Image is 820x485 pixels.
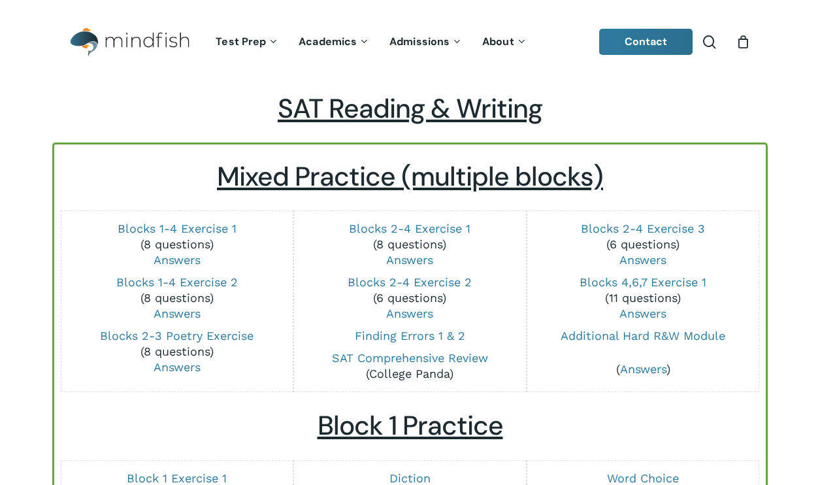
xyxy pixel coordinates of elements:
[386,253,433,267] a: Answers
[154,253,201,267] a: Answers
[620,362,666,376] a: Answers
[332,351,488,365] a: SAT Comprehensive Review
[301,350,519,382] p: (College Panda)
[625,35,668,48] span: Contact
[580,275,706,289] a: Blocks 4,6,7 Exercise 1
[472,37,537,48] a: About
[289,37,380,48] a: Academics
[301,221,519,268] p: (8 questions)
[206,37,289,48] a: Test Prep
[482,35,514,48] span: About
[318,409,503,443] u: Block 1 Practice
[154,307,201,320] a: Answers
[534,275,751,322] p: (11 questions)
[619,307,666,320] a: Answers
[349,222,470,235] a: Blocks 2-4 Exercise 1
[355,329,465,343] a: Finding Errors 1 & 2
[100,329,254,343] a: Blocks 2-3 Poetry Exercise
[389,471,431,485] a: Diction
[206,18,536,67] nav: Main Menu
[116,275,238,289] a: Blocks 1-4 Exercise 2
[599,29,693,55] a: Contact
[154,360,201,374] a: Answers
[68,275,286,322] p: (8 questions)
[217,159,603,194] u: Mixed Practice (multiple blocks)
[216,35,266,48] span: Test Prep
[348,275,472,289] a: Blocks 2-4 Exercise 2
[299,35,357,48] span: Academics
[52,18,768,67] header: Main Menu
[380,37,472,48] a: Admissions
[386,307,433,320] a: Answers
[278,92,542,126] span: SAT Reading & Writing
[127,471,227,485] a: Block 1 Exercise 1
[534,361,751,377] p: ( )
[534,221,751,268] p: (6 questions)
[581,222,705,235] a: Blocks 2-4 Exercise 3
[118,222,237,235] a: Blocks 1-4 Exercise 1
[68,221,286,268] p: (8 questions)
[389,35,450,48] span: Admissions
[301,275,519,322] p: (6 questions)
[619,253,666,267] a: Answers
[561,329,725,343] a: Additional Hard R&W Module
[607,471,679,485] a: Word Choice
[68,328,286,375] p: (8 questions)
[736,35,750,49] a: Cart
